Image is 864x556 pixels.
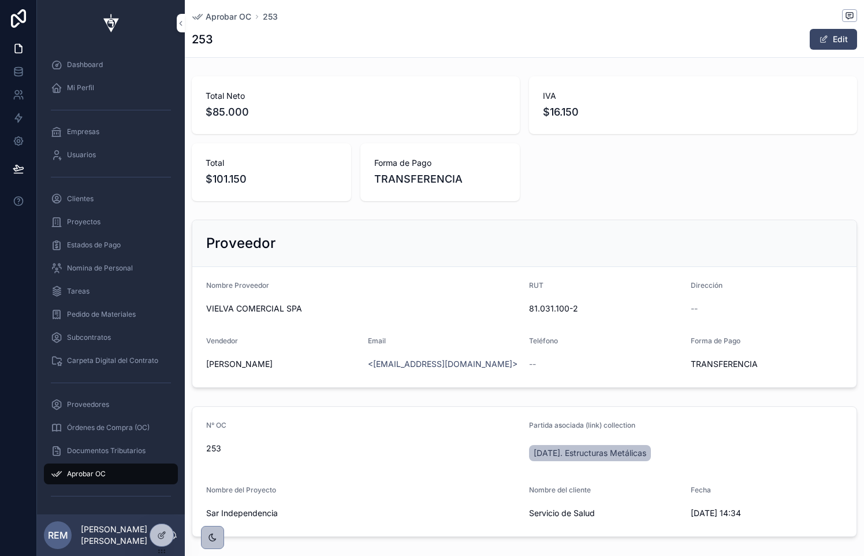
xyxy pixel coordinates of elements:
span: Email [368,336,386,345]
span: Documentos Tributarios [67,446,146,455]
a: Nomina de Personal [44,258,178,279]
span: Aprobar OC [67,469,106,479]
span: RUT [529,281,543,290]
span: -- [691,303,698,314]
button: Edit [810,29,857,50]
span: Proyectos [67,217,100,227]
span: Vendedor [206,336,238,345]
span: Partida asociada (link) collection [529,421,635,429]
span: Pedido de Materiales [67,310,136,319]
span: N° OC [206,421,226,429]
span: REM [48,528,68,542]
span: Total Neto [206,90,506,102]
a: Clientes [44,188,178,209]
span: Carpeta Digital del Contrato [67,356,158,365]
a: Pedido de Materiales [44,304,178,325]
span: Clientes [67,194,94,203]
a: <[EMAIL_ADDRESS][DOMAIN_NAME]> [368,358,517,370]
span: IVA [543,90,843,102]
span: Tareas [67,287,90,296]
span: -- [529,358,536,370]
a: Órdenes de Compra (OC) [44,417,178,438]
span: Nombre Proveedor [206,281,269,290]
a: Empresas [44,121,178,142]
span: VIELVA COMERCIAL SPA [206,303,520,314]
span: Proveedores [67,400,109,409]
span: Nombre del cliente [529,485,591,494]
span: Aprobar OC [206,11,251,23]
span: Mi Perfil [67,83,94,92]
a: Usuarios [44,144,178,165]
a: Proyectos [44,212,178,232]
span: $101.150 [206,171,337,187]
a: Aprobar OC [44,464,178,484]
h2: Proveedor [206,234,275,253]
span: Empresas [67,127,99,136]
span: [DATE]. Estructuras Metálicas [534,447,646,459]
span: Subcontratos [67,333,111,342]
span: $16.150 [543,104,843,120]
a: [DATE]. Estructuras Metálicas [529,445,651,461]
img: App logo [97,14,125,32]
span: Total [206,157,337,169]
span: Fecha [691,485,711,494]
span: Forma de Pago [374,157,506,169]
span: [DATE] 14:34 [691,507,843,519]
a: Carpeta Digital del Contrato [44,350,178,371]
a: Aprobar OC [192,11,251,23]
span: $85.000 [206,104,506,120]
a: Dashboard [44,54,178,75]
span: Dirección [691,281,723,290]
h1: 253 [192,31,213,47]
span: Nomina de Personal [67,264,133,273]
a: Mi Perfil [44,77,178,98]
a: Subcontratos [44,327,178,348]
a: Tareas [44,281,178,302]
div: scrollable content [37,46,185,514]
span: [PERSON_NAME] [206,358,359,370]
span: Usuarios [67,150,96,160]
span: Sar Independencia [206,507,520,519]
a: Proveedores [44,394,178,415]
span: Nombre del Proyecto [206,485,276,494]
span: Servicio de Salud [529,507,681,519]
a: Documentos Tributarios [44,440,178,461]
p: [PERSON_NAME] [PERSON_NAME] [81,524,169,547]
a: 253 [263,11,278,23]
span: Dashboard [67,60,103,69]
span: Forma de Pago [691,336,740,345]
span: Órdenes de Compra (OC) [67,423,150,432]
span: 81.031.100-2 [529,303,681,314]
span: TRANSFERENCIA [374,171,506,187]
span: TRANSFERENCIA [691,358,843,370]
span: Teléfono [529,336,558,345]
span: 253 [206,443,520,454]
span: Estados de Pago [67,240,121,250]
a: Estados de Pago [44,235,178,255]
